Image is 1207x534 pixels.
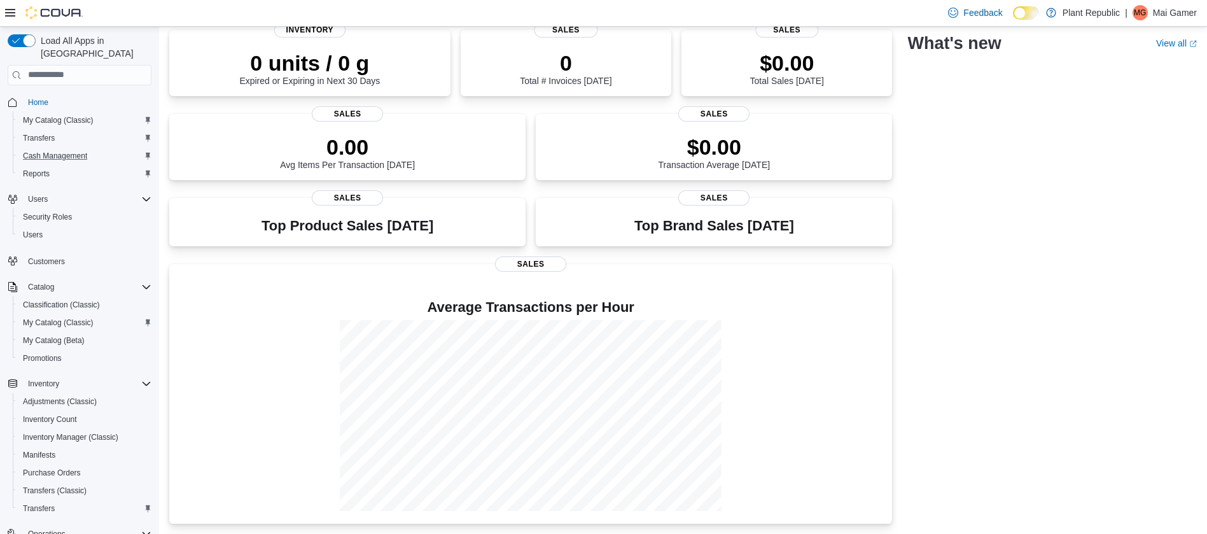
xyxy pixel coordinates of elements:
[18,333,151,348] span: My Catalog (Beta)
[18,465,151,481] span: Purchase Orders
[678,190,750,206] span: Sales
[23,212,72,222] span: Security Roles
[28,97,48,108] span: Home
[23,253,151,269] span: Customers
[3,251,157,270] button: Customers
[18,227,151,242] span: Users
[18,113,99,128] a: My Catalog (Classic)
[520,50,611,86] div: Total # Invoices [DATE]
[18,130,60,146] a: Transfers
[18,447,60,463] a: Manifests
[23,503,55,514] span: Transfers
[18,315,99,330] a: My Catalog (Classic)
[3,375,157,393] button: Inventory
[274,22,345,38] span: Inventory
[13,129,157,147] button: Transfers
[495,256,566,272] span: Sales
[1189,40,1197,48] svg: External link
[18,130,151,146] span: Transfers
[18,394,151,409] span: Adjustments (Classic)
[520,50,611,76] p: 0
[312,106,383,122] span: Sales
[36,34,151,60] span: Load All Apps in [GEOGRAPHIC_DATA]
[678,106,750,122] span: Sales
[18,465,86,481] a: Purchase Orders
[18,483,151,498] span: Transfers (Classic)
[963,6,1002,19] span: Feedback
[23,335,85,346] span: My Catalog (Beta)
[23,169,50,179] span: Reports
[18,501,151,516] span: Transfers
[1156,38,1197,48] a: View allExternal link
[3,278,157,296] button: Catalog
[13,393,157,411] button: Adjustments (Classic)
[13,111,157,129] button: My Catalog (Classic)
[18,166,151,181] span: Reports
[23,468,81,478] span: Purchase Orders
[239,50,380,86] div: Expired or Expiring in Next 30 Days
[13,208,157,226] button: Security Roles
[18,430,151,445] span: Inventory Manager (Classic)
[755,22,818,38] span: Sales
[23,414,77,425] span: Inventory Count
[18,227,48,242] a: Users
[23,486,87,496] span: Transfers (Classic)
[23,94,151,110] span: Home
[18,297,151,313] span: Classification (Classic)
[907,33,1001,53] h2: What's new
[23,300,100,310] span: Classification (Classic)
[23,115,94,125] span: My Catalog (Classic)
[23,133,55,143] span: Transfers
[1133,5,1148,20] div: Mai Gamer
[13,500,157,517] button: Transfers
[23,151,87,161] span: Cash Management
[23,192,151,207] span: Users
[750,50,824,86] div: Total Sales [DATE]
[13,446,157,464] button: Manifests
[18,148,151,164] span: Cash Management
[13,464,157,482] button: Purchase Orders
[18,351,151,366] span: Promotions
[1125,5,1127,20] p: |
[534,22,597,38] span: Sales
[23,95,53,110] a: Home
[280,134,415,160] p: 0.00
[18,209,151,225] span: Security Roles
[23,450,55,460] span: Manifests
[179,300,882,315] h4: Average Transactions per Hour
[1134,5,1146,20] span: MG
[23,376,64,391] button: Inventory
[28,379,59,389] span: Inventory
[239,50,380,76] p: 0 units / 0 g
[659,134,771,170] div: Transaction Average [DATE]
[18,148,92,164] a: Cash Management
[3,190,157,208] button: Users
[13,296,157,314] button: Classification (Classic)
[1013,6,1040,20] input: Dark Mode
[23,279,151,295] span: Catalog
[18,297,105,313] a: Classification (Classic)
[1063,5,1120,20] p: Plant Republic
[13,349,157,367] button: Promotions
[28,194,48,204] span: Users
[18,333,90,348] a: My Catalog (Beta)
[18,113,151,128] span: My Catalog (Classic)
[23,318,94,328] span: My Catalog (Classic)
[18,501,60,516] a: Transfers
[23,254,70,269] a: Customers
[634,218,794,234] h3: Top Brand Sales [DATE]
[659,134,771,160] p: $0.00
[13,314,157,332] button: My Catalog (Classic)
[280,134,415,170] div: Avg Items Per Transaction [DATE]
[25,6,83,19] img: Cova
[18,351,67,366] a: Promotions
[23,353,62,363] span: Promotions
[18,483,92,498] a: Transfers (Classic)
[13,482,157,500] button: Transfers (Classic)
[23,397,97,407] span: Adjustments (Classic)
[13,226,157,244] button: Users
[28,282,54,292] span: Catalog
[18,447,151,463] span: Manifests
[13,332,157,349] button: My Catalog (Beta)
